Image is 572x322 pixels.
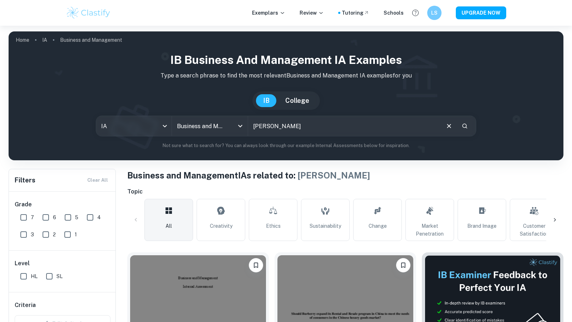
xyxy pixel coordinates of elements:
a: IA [42,35,47,45]
p: Not sure what to search for? You can always look through our example Internal Assessments below f... [14,142,558,149]
input: E.g. tech company expansion, marketing strategies, motivation theories... [248,116,439,136]
button: Help and Feedback [409,7,421,19]
span: HL [31,272,38,280]
button: Search [459,120,471,132]
span: Market Penetration [409,222,451,238]
span: [PERSON_NAME] [297,170,370,180]
h6: Criteria [15,301,36,310]
span: 2 [53,231,56,238]
button: Bookmark [249,258,263,272]
h1: IB Business and Management IA examples [14,51,558,69]
h6: Grade [15,200,110,209]
h6: Level [15,259,110,268]
h6: Topic [127,187,563,196]
button: College [278,94,316,107]
img: Clastify logo [66,6,111,20]
span: 3 [31,231,34,238]
span: 5 [75,213,78,221]
span: 6 [53,213,56,221]
span: Change [369,222,387,230]
p: Business and Management [60,36,122,44]
span: Brand Image [467,222,497,230]
span: Ethics [266,222,281,230]
p: Type a search phrase to find the most relevant Business and Management IA examples for you [14,71,558,80]
button: LS [427,6,442,20]
button: Open [235,121,245,131]
h1: Business and Management IAs related to: [127,169,563,182]
button: UPGRADE NOW [456,6,506,19]
span: 1 [75,231,77,238]
p: Exemplars [252,9,285,17]
button: Bookmark [396,258,410,272]
span: SL [56,272,63,280]
a: Schools [384,9,404,17]
button: Clear [442,119,456,133]
h6: Filters [15,175,35,185]
span: Creativity [210,222,232,230]
span: All [166,222,172,230]
span: Customer Satisfaction [513,222,555,238]
a: Tutoring [342,9,369,17]
span: 7 [31,213,34,221]
h6: LS [430,9,439,17]
img: profile cover [9,31,563,160]
div: IA [96,116,172,136]
button: IB [256,94,277,107]
p: Review [300,9,324,17]
span: 4 [97,213,101,221]
span: Sustainability [310,222,341,230]
a: Home [16,35,29,45]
